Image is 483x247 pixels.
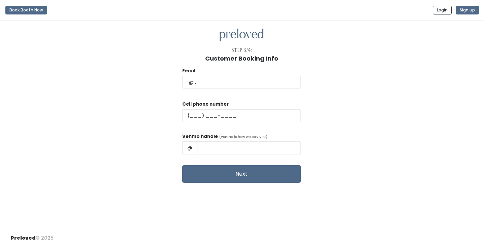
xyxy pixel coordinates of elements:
img: preloved logo [220,29,263,42]
button: Next [182,165,301,183]
label: Venmo handle [182,133,218,140]
span: (venmo is how we pay you) [219,134,267,139]
input: (___) ___-____ [182,109,301,122]
h1: Customer Booking Info [205,55,278,62]
span: @ [182,141,197,154]
input: @ . [182,76,301,89]
button: Sign up [456,6,479,14]
button: Book Booth Now [5,6,47,14]
label: Email [182,68,195,74]
div: © 2025 [11,229,54,242]
span: Preloved [11,235,36,241]
a: Book Booth Now [5,3,47,17]
label: Cell phone number [182,101,229,108]
button: Login [433,6,452,14]
div: Step 3/4: [231,47,252,54]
